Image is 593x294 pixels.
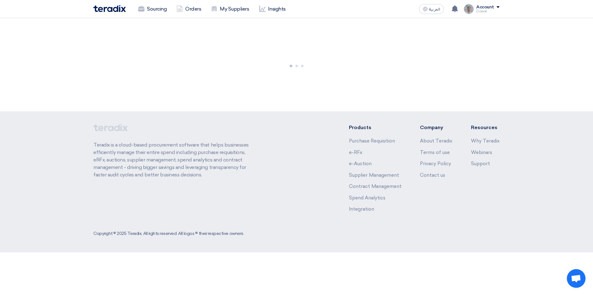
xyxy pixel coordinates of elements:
[349,138,395,144] a: Purchase Requisition
[349,172,399,178] a: Supplier Management
[471,138,500,144] a: Why Teradix
[420,138,452,144] a: About Teradix
[471,161,490,166] a: Support
[429,7,440,12] span: العربية
[471,124,500,131] li: Resources
[206,2,254,16] a: My Suppliers
[464,4,474,14] img: IMG_1753965247717.jpg
[420,150,450,155] a: Terms of use
[420,124,452,131] li: Company
[471,150,492,155] a: Webinars
[420,172,445,178] a: Contact us
[254,2,291,16] a: Insights
[172,2,206,16] a: Orders
[349,206,374,212] a: Integration
[349,195,385,201] a: Spend Analytics
[420,161,451,166] a: Privacy Policy
[476,10,500,13] div: Dowel
[419,4,444,14] button: العربية
[349,150,362,155] a: e-RFx
[349,161,372,166] a: e-Auction
[93,230,244,237] div: Copyright © 2025 Teradix, All rights reserved. All logos © their respective owners.
[349,124,402,131] li: Products
[93,141,256,179] p: Teradix is a cloud-based procurement software that helps businesses efficiently manage their enti...
[133,2,172,16] a: Sourcing
[349,184,402,189] a: Contract Management
[567,269,586,288] div: Open chat
[476,5,494,10] div: Account
[93,5,126,12] img: Teradix logo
